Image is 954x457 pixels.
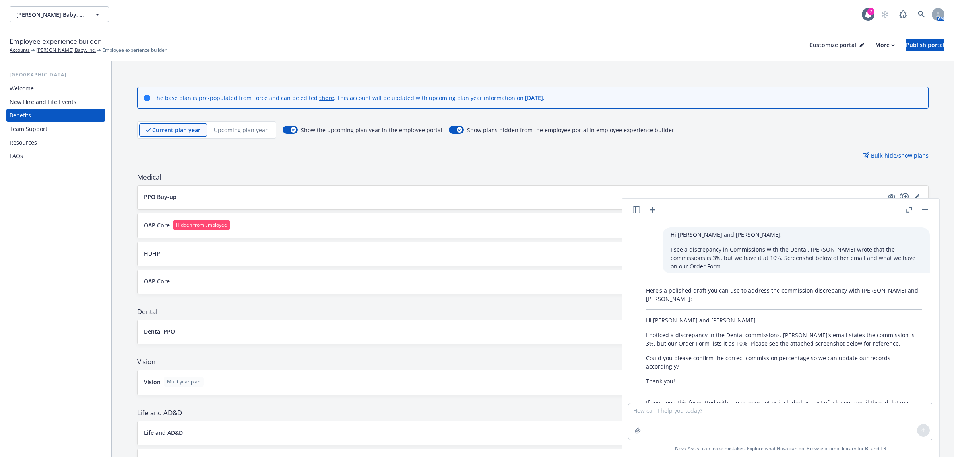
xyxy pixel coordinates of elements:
a: there [319,94,334,102]
p: Current plan year [152,126,200,134]
p: Here’s a polished draft you can use to address the commission discrepancy with [PERSON_NAME] and ... [646,286,922,303]
p: Could you please confirm the correct commission percentage so we can update our records accordingly? [646,354,922,371]
a: Benefits [6,109,105,122]
button: HDHP [144,249,884,258]
p: Vision [144,378,161,386]
div: Benefits [10,109,31,122]
button: Life and AD&D [144,428,884,437]
span: Nova Assist can make mistakes. Explore what Nova can do: Browse prompt library for and [675,440,886,457]
span: Medical [137,172,929,182]
p: OAP Core [144,277,170,285]
div: [GEOGRAPHIC_DATA] [6,71,105,79]
a: TR [880,445,886,452]
button: PPO Buy-up [144,193,884,201]
p: Bulk hide/show plans [863,151,929,160]
p: I noticed a discrepancy in the Dental commissions. [PERSON_NAME]’s email states the commission is... [646,331,922,348]
button: VisionMulti-year plan [144,377,896,387]
div: More [875,39,895,51]
span: Life and AD&D [137,408,929,418]
span: [DATE] . [525,94,545,102]
a: BI [865,445,870,452]
button: More [866,39,904,51]
a: Search [913,6,929,22]
span: Employee experience builder [10,36,101,47]
span: Multi-year plan [167,378,200,385]
button: Publish portal [906,39,944,51]
span: [PERSON_NAME] Baby, Inc. [16,10,85,19]
a: Accounts [10,47,30,54]
span: Vision [137,357,929,367]
div: New Hire and Life Events [10,96,76,108]
a: FAQs [6,150,105,162]
a: Team Support [6,123,105,135]
span: Show the upcoming plan year in the employee portal [301,126,442,134]
div: FAQs [10,150,23,162]
span: Show plans hidden from the employee portal in employee experience builder [467,126,674,134]
button: OAP Core [144,277,884,285]
p: If you need this formatted with the screenshot or included as part of a longer email thread, let ... [646,398,922,415]
div: Resources [10,136,37,149]
a: Welcome [6,82,105,95]
button: [PERSON_NAME] Baby, Inc. [10,6,109,22]
a: Start snowing [877,6,893,22]
span: The base plan is pre-populated from Force and can be edited [153,94,319,102]
button: Dental PPO [144,327,896,336]
p: Hi [PERSON_NAME] and [PERSON_NAME], [646,316,922,324]
p: I see a discrepancy in Commissions with the Dental. [PERSON_NAME] wrote that the commissions is 3... [671,245,922,270]
span: Dental [137,307,929,316]
a: editPencil [912,192,922,201]
p: Thank you! [646,377,922,385]
p: OAP Core [144,221,170,229]
a: visible [887,192,896,201]
a: New Hire and Life Events [6,96,105,108]
div: 7 [867,8,874,15]
p: Hi [PERSON_NAME] and [PERSON_NAME], [671,230,922,239]
a: copyPlus [900,192,909,201]
span: Employee experience builder [102,47,167,54]
span: . This account will be updated with upcoming plan year information on [334,94,525,102]
div: Team Support [10,123,47,135]
p: Dental PPO [144,327,175,336]
div: Welcome [10,82,34,95]
button: OAP CoreHidden from Employee [144,220,884,230]
p: Upcoming plan year [214,126,268,134]
a: Resources [6,136,105,149]
p: Life and AD&D [144,428,183,437]
a: Report a Bug [895,6,911,22]
p: HDHP [144,249,160,258]
p: PPO Buy-up [144,193,176,201]
span: Hidden from Employee [176,221,227,228]
a: [PERSON_NAME] Baby, Inc. [36,47,96,54]
button: Customize portal [809,39,864,51]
